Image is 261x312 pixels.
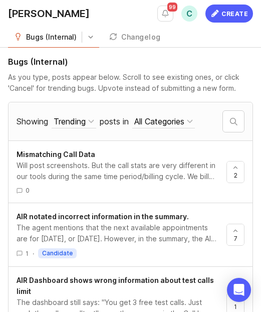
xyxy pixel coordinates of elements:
button: 7 [226,224,244,246]
span: Mismatching Call Data [17,150,95,159]
a: Create [205,5,253,23]
a: Changelog [103,27,167,48]
span: 0 [26,186,30,195]
div: Trending [54,116,86,127]
p: candidate [42,249,73,257]
button: Notifications [157,6,173,22]
div: Create [221,5,248,23]
button: Showing [52,115,96,128]
span: 1 [234,302,237,311]
div: [PERSON_NAME] [8,9,90,19]
h1: Bugs (Internal) [8,56,68,68]
a: Mismatching Call DataWill post screenshots. But the call stats are very different in our tools du... [17,149,226,195]
span: 1 [26,249,29,258]
a: Bugs (Internal) [26,29,82,46]
span: AIR notated incorrect information in the summary. [17,212,189,221]
div: · [33,249,34,258]
span: 99 [167,3,177,12]
button: 2 [226,161,244,183]
div: Bugs (Internal) [26,32,82,43]
a: AIR notated incorrect information in the summary.The agent mentions that the next available appoi... [17,211,226,258]
div: Open Intercom Messenger [227,278,251,302]
span: 7 [234,234,237,243]
span: 2 [234,171,237,180]
div: The agent mentions that the next available appointments are for [DATE], or [DATE]. However, in th... [17,222,218,244]
span: posts in [100,116,129,126]
span: C [186,8,192,20]
span: AIR Dashboard shows wrong information about test calls limit [17,276,214,295]
button: posts in [132,115,195,128]
button: C [181,6,197,22]
div: As you type, posts appear below. Scroll to see existing ones, or click 'Cancel' for trending bugs... [8,72,253,94]
div: Changelog [121,34,161,41]
div: All Categories [134,116,184,127]
div: Will post screenshots. But the call stats are very different in our tools during the same time pe... [17,160,218,182]
span: Showing [17,116,48,126]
